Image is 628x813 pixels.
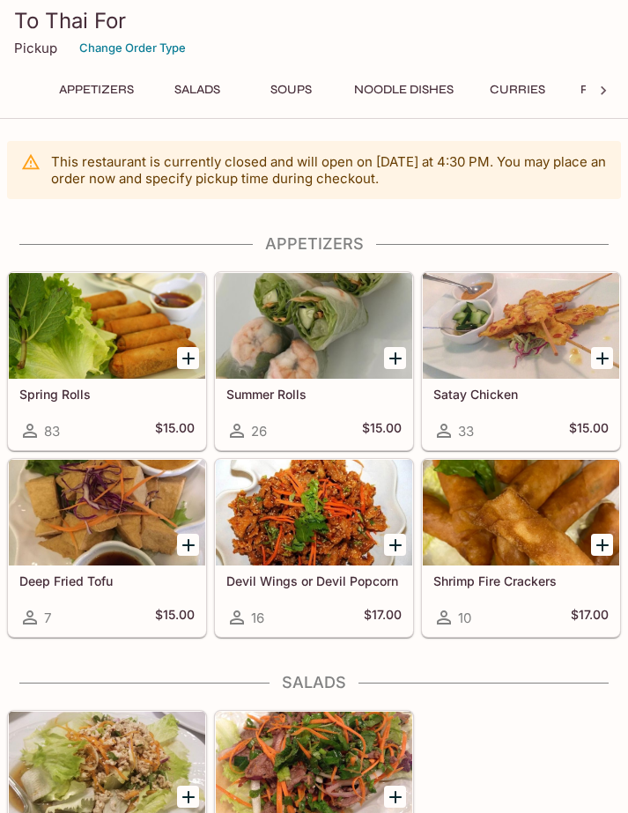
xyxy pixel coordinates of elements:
h5: Deep Fried Tofu [19,573,195,588]
span: 7 [44,610,51,626]
a: Summer Rolls26$15.00 [215,272,413,450]
a: Deep Fried Tofu7$15.00 [8,459,206,637]
h4: Appetizers [7,234,621,254]
button: Appetizers [49,78,144,102]
button: Add Devil Wings or Devil Popcorn [384,534,406,556]
button: Add Deep Fried Tofu [177,534,199,556]
h5: Shrimp Fire Crackers [433,573,609,588]
button: Add Shrimp Fire Crackers [591,534,613,556]
h5: Spring Rolls [19,387,195,402]
span: 33 [458,423,474,440]
p: Pickup [14,40,57,56]
button: Soups [251,78,330,102]
h4: Salads [7,673,621,692]
button: Add Satay Chicken [591,347,613,369]
div: Satay Chicken [423,273,619,379]
a: Shrimp Fire Crackers10$17.00 [422,459,620,637]
h5: $17.00 [364,607,402,628]
button: Salads [158,78,237,102]
h5: $15.00 [362,420,402,441]
h3: To Thai For [14,7,614,34]
button: Add Summer Rolls [384,347,406,369]
span: 83 [44,423,60,440]
h5: Devil Wings or Devil Popcorn [226,573,402,588]
span: 16 [251,610,264,626]
h5: Satay Chicken [433,387,609,402]
a: Spring Rolls83$15.00 [8,272,206,450]
div: Devil Wings or Devil Popcorn [216,460,412,565]
button: Add Laab [177,786,199,808]
div: Deep Fried Tofu [9,460,205,565]
button: Add Crying Tiger [384,786,406,808]
div: Shrimp Fire Crackers [423,460,619,565]
button: Change Order Type [71,34,194,62]
div: Spring Rolls [9,273,205,379]
div: Summer Rolls [216,273,412,379]
a: Devil Wings or Devil Popcorn16$17.00 [215,459,413,637]
h5: $15.00 [155,420,195,441]
span: 10 [458,610,471,626]
button: Add Spring Rolls [177,347,199,369]
span: 26 [251,423,267,440]
h5: $15.00 [155,607,195,628]
button: Noodle Dishes [344,78,463,102]
button: Curries [477,78,557,102]
h5: Summer Rolls [226,387,402,402]
h5: $15.00 [569,420,609,441]
p: This restaurant is currently closed and will open on [DATE] at 4:30 PM . You may place an order n... [51,153,607,187]
a: Satay Chicken33$15.00 [422,272,620,450]
h5: $17.00 [571,607,609,628]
